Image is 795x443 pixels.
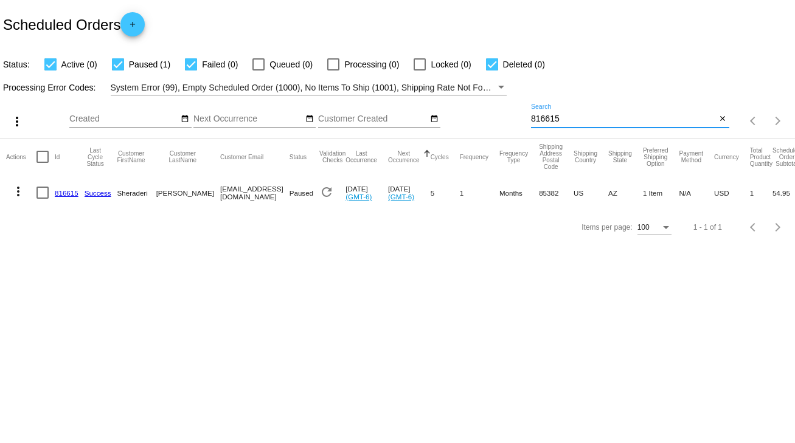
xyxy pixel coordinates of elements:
button: Change sorting for Frequency [460,153,488,160]
span: Status: [3,60,30,69]
mat-cell: 1 [460,175,499,210]
mat-icon: more_vert [10,114,24,129]
input: Next Occurrence [193,114,303,124]
button: Change sorting for ShippingPostcode [539,143,563,170]
span: Locked (0) [431,57,471,72]
mat-cell: [DATE] [388,175,431,210]
button: Next page [766,215,790,239]
mat-cell: 1 [750,175,772,210]
button: Change sorting for CustomerEmail [220,153,263,160]
mat-cell: [PERSON_NAME] [156,175,220,210]
a: (GMT-6) [388,193,414,201]
mat-cell: 85382 [539,175,574,210]
span: Paused [290,189,313,197]
mat-icon: add [125,20,140,35]
mat-cell: N/A [679,175,714,210]
button: Change sorting for CustomerFirstName [117,150,145,163]
button: Change sorting for LastProcessingCycleId [85,147,106,167]
span: 100 [637,223,650,232]
span: Processing (0) [344,57,399,72]
button: Change sorting for PreferredShippingOption [643,147,668,167]
mat-header-cell: Total Product Quantity [750,139,772,175]
span: Queued (0) [269,57,313,72]
button: Change sorting for PaymentMethod.Type [679,150,703,163]
button: Previous page [741,215,766,239]
button: Change sorting for NextOccurrenceUtc [388,150,420,163]
input: Customer Created [318,114,428,124]
div: 1 - 1 of 1 [693,223,722,232]
mat-cell: Months [499,175,539,210]
mat-cell: Sheraderi [117,175,156,210]
mat-cell: 1 Item [643,175,679,210]
span: Processing Error Codes: [3,83,96,92]
mat-select: Items per page: [637,224,672,232]
mat-cell: [EMAIL_ADDRESS][DOMAIN_NAME] [220,175,290,210]
button: Change sorting for CustomerLastName [156,150,209,163]
button: Clear [717,113,729,126]
button: Change sorting for Cycles [431,153,449,160]
input: Search [531,114,717,124]
mat-header-cell: Actions [6,139,36,175]
button: Change sorting for ShippingCountry [574,150,597,163]
input: Created [69,114,179,124]
span: Failed (0) [202,57,238,72]
mat-icon: more_vert [11,184,26,199]
mat-icon: refresh [319,185,334,199]
mat-cell: US [574,175,608,210]
mat-icon: date_range [305,114,314,124]
mat-select: Filter by Processing Error Codes [111,80,507,95]
mat-cell: AZ [608,175,643,210]
span: Active (0) [61,57,97,72]
h2: Scheduled Orders [3,12,145,36]
button: Change sorting for ShippingState [608,150,632,163]
mat-header-cell: Validation Checks [319,139,345,175]
button: Next page [766,109,790,133]
span: Deleted (0) [503,57,545,72]
mat-icon: date_range [430,114,439,124]
a: Success [85,189,111,197]
a: 816615 [55,189,78,197]
mat-cell: 5 [431,175,460,210]
button: Previous page [741,109,766,133]
button: Change sorting for Status [290,153,307,160]
div: Items per page: [581,223,632,232]
mat-cell: [DATE] [345,175,388,210]
button: Change sorting for CurrencyIso [714,153,739,160]
button: Change sorting for Id [55,153,60,160]
mat-cell: USD [714,175,750,210]
span: Paused (1) [129,57,170,72]
button: Change sorting for LastOccurrenceUtc [345,150,377,163]
a: (GMT-6) [345,193,372,201]
mat-icon: close [718,114,727,124]
mat-icon: date_range [181,114,189,124]
button: Change sorting for FrequencyType [499,150,528,163]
